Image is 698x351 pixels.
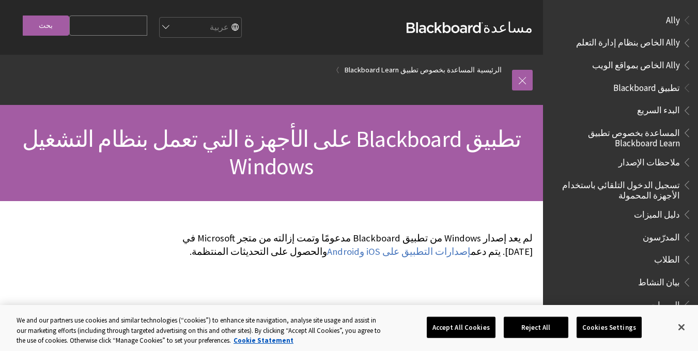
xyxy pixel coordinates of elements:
span: تطبيق Blackboard على الأجهزة التي تعمل بنظام التشغيل Windows [22,125,521,180]
span: البدء السريع [637,102,680,116]
button: Reject All [504,316,568,338]
span: المدرّسون [643,228,680,242]
span: الطلاب [654,251,680,265]
button: Close [670,316,693,339]
span: بيان النشاط [638,273,680,287]
select: Site Language Selector [159,18,241,38]
span: تطبيق Blackboard [613,79,680,93]
span: المساعدة بخصوص تطبيق Blackboard Learn [555,124,680,148]
span: دليل الميزات [634,206,680,220]
span: Ally [666,11,680,25]
span: Ally الخاص بمواقع الويب [592,56,680,70]
span: تسجيل الدخول التلقائي باستخدام الأجهزة المحمولة [555,176,680,201]
a: مساعدةBlackboard [407,18,533,37]
a: المساعدة بخصوص تطبيق Blackboard Learn [345,64,475,77]
a: More information about your privacy, opens in a new tab [234,336,293,345]
span: ملاحظات الإصدار [618,154,680,167]
a: الرئيسية [477,64,502,77]
strong: Blackboard [407,22,483,33]
span: اليوميات [649,296,680,310]
input: بحث [23,16,69,36]
a: إصدارات التطبيق على iOS وAndroid [327,246,471,258]
div: We and our partners use cookies and similar technologies (“cookies”) to enhance site navigation, ... [17,315,384,346]
nav: Book outline for Anthology Ally Help [549,11,692,74]
p: لم يعد إصدار Windows من تطبيق Blackboard مدعومًا وتمت إزالته من متجر Microsoft في [DATE]. يتم دعم... [163,232,533,258]
button: Cookies Settings [577,316,642,338]
button: Accept All Cookies [427,316,495,338]
span: Ally الخاص بنظام إدارة التعلم [576,34,680,48]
